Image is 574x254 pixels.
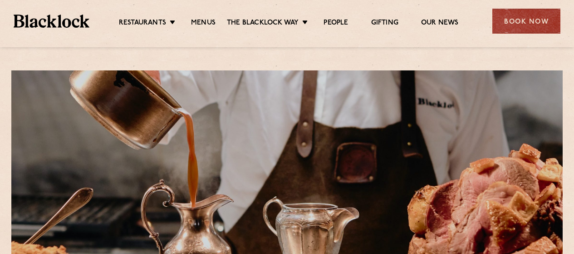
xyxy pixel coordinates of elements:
a: Menus [191,19,216,29]
img: BL_Textured_Logo-footer-cropped.svg [14,15,89,27]
a: People [324,19,348,29]
a: The Blacklock Way [227,19,299,29]
div: Book Now [492,9,560,34]
a: Our News [421,19,459,29]
a: Gifting [371,19,398,29]
a: Restaurants [119,19,166,29]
